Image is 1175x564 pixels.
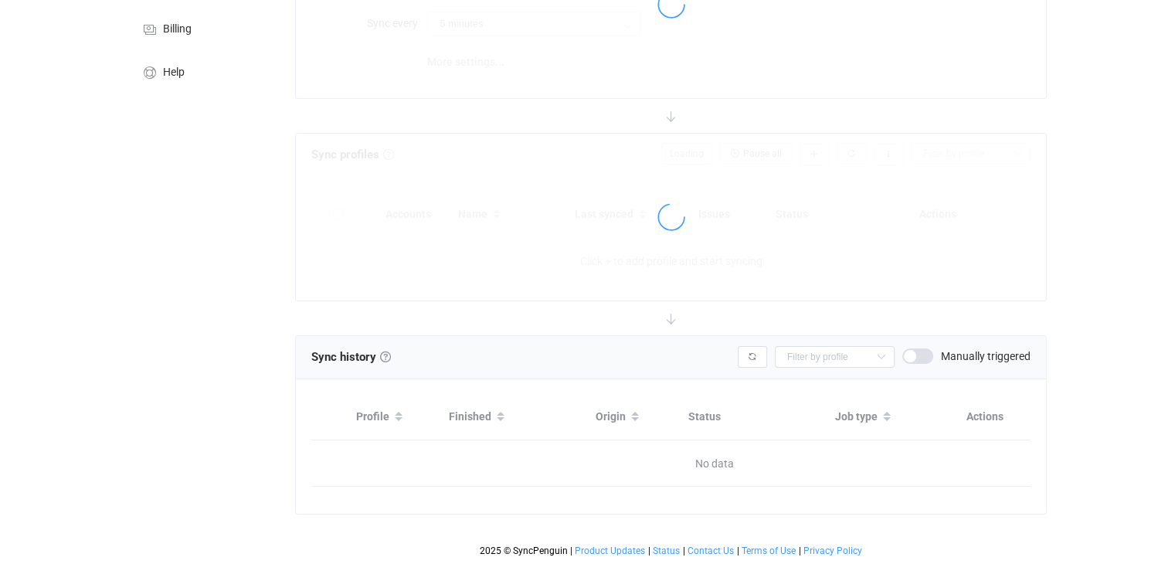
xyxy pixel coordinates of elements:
a: Contact Us [687,545,735,556]
a: Privacy Policy [803,545,863,556]
a: Terms of Use [741,545,796,556]
span: Product Updates [575,545,645,556]
input: Filter by profile [775,346,895,368]
span: Help [163,66,185,79]
span: Billing [163,23,192,36]
span: Sync history [311,350,376,364]
span: No data [513,440,916,487]
div: Origin [588,404,681,430]
div: Status [681,408,827,426]
span: Manually triggered [941,351,1031,362]
a: Status [652,545,681,556]
a: Help [125,49,280,93]
div: Job type [827,404,959,430]
span: Status [653,545,680,556]
span: | [570,545,572,556]
div: Profile [348,404,441,430]
span: 2025 © SyncPenguin [480,545,568,556]
a: Billing [125,6,280,49]
span: | [683,545,685,556]
div: Finished [441,404,588,430]
a: Product Updates [574,545,646,556]
span: | [737,545,739,556]
span: | [799,545,801,556]
span: Terms of Use [742,545,796,556]
span: | [648,545,650,556]
div: Actions [959,408,1117,426]
span: Privacy Policy [803,545,862,556]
